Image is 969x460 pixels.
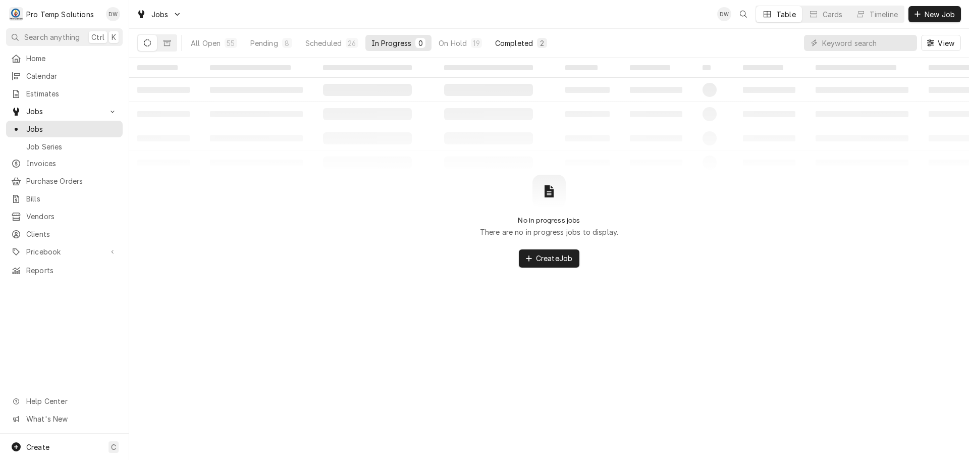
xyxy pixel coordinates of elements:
[921,35,961,51] button: View
[6,28,123,46] button: Search anythingCtrlK
[6,226,123,242] a: Clients
[6,103,123,120] a: Go to Jobs
[6,393,123,410] a: Go to Help Center
[26,158,118,169] span: Invoices
[26,414,117,424] span: What's New
[717,7,731,21] div: Dana Williams's Avatar
[371,38,412,48] div: In Progress
[24,32,80,42] span: Search anything
[534,253,574,264] span: Create Job
[26,53,118,64] span: Home
[112,32,116,42] span: K
[132,6,186,23] a: Go to Jobs
[9,7,23,21] div: P
[26,265,118,276] span: Reports
[106,7,120,21] div: DW
[6,155,123,172] a: Invoices
[444,65,533,70] span: ‌
[519,249,579,268] button: CreateJob
[6,50,123,67] a: Home
[6,68,123,84] a: Calendar
[137,65,178,70] span: ‌
[518,216,580,225] h2: No in progress jobs
[323,65,412,70] span: ‌
[908,6,961,22] button: New Job
[9,7,23,21] div: Pro Temp Solutions's Avatar
[539,38,545,48] div: 2
[6,411,123,427] a: Go to What's New
[473,38,479,48] div: 19
[26,106,102,117] span: Jobs
[284,38,290,48] div: 8
[565,65,598,70] span: ‌
[495,38,533,48] div: Completed
[26,396,117,406] span: Help Center
[6,262,123,279] a: Reports
[227,38,235,48] div: 55
[348,38,356,48] div: 26
[816,65,896,70] span: ‌
[6,190,123,207] a: Bills
[923,9,957,20] span: New Job
[822,35,912,51] input: Keyword search
[936,38,956,48] span: View
[6,243,123,260] a: Go to Pricebook
[823,9,843,20] div: Cards
[417,38,423,48] div: 0
[26,141,118,152] span: Job Series
[26,443,49,451] span: Create
[703,65,711,70] span: ‌
[6,138,123,155] a: Job Series
[6,173,123,189] a: Purchase Orders
[26,9,94,20] div: Pro Temp Solutions
[480,227,619,237] p: There are no in progress jobs to display.
[735,6,751,22] button: Open search
[26,246,102,257] span: Pricebook
[26,176,118,186] span: Purchase Orders
[91,32,104,42] span: Ctrl
[305,38,342,48] div: Scheduled
[129,58,969,175] table: In Progress Jobs List Loading
[439,38,467,48] div: On Hold
[26,124,118,134] span: Jobs
[210,65,291,70] span: ‌
[26,193,118,204] span: Bills
[6,85,123,102] a: Estimates
[26,71,118,81] span: Calendar
[151,9,169,20] span: Jobs
[106,7,120,21] div: Dana Williams's Avatar
[191,38,221,48] div: All Open
[26,229,118,239] span: Clients
[6,208,123,225] a: Vendors
[250,38,278,48] div: Pending
[717,7,731,21] div: DW
[26,88,118,99] span: Estimates
[630,65,670,70] span: ‌
[870,9,898,20] div: Timeline
[743,65,783,70] span: ‌
[6,121,123,137] a: Jobs
[776,9,796,20] div: Table
[111,442,116,452] span: C
[26,211,118,222] span: Vendors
